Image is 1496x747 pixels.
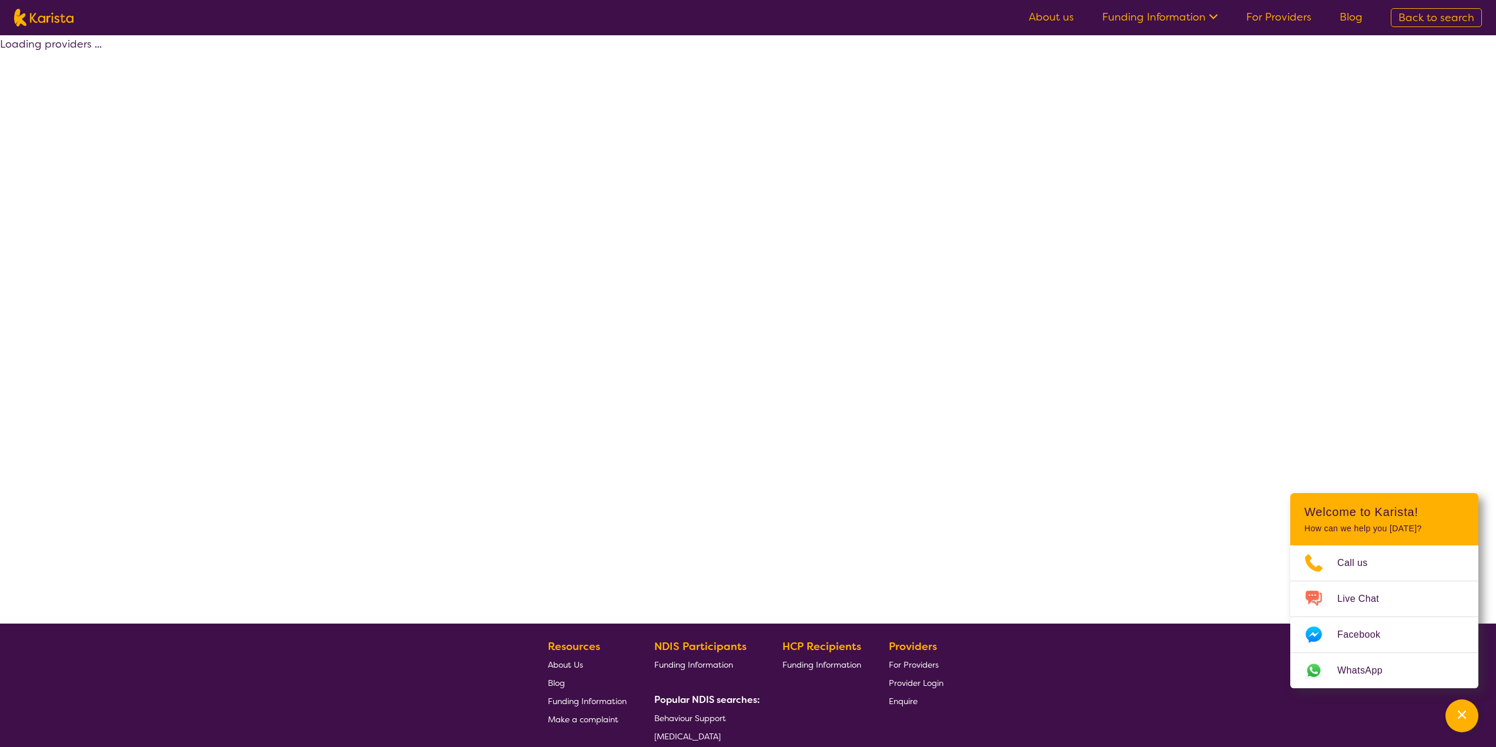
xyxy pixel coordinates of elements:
b: NDIS Participants [654,639,747,654]
a: Blog [548,674,627,692]
a: [MEDICAL_DATA] [654,727,755,745]
ul: Choose channel [1290,545,1478,688]
h2: Welcome to Karista! [1304,505,1464,519]
p: How can we help you [DATE]? [1304,524,1464,534]
b: Resources [548,639,600,654]
span: Blog [548,678,565,688]
span: Facebook [1337,626,1394,644]
a: Provider Login [889,674,943,692]
b: Providers [889,639,937,654]
span: About Us [548,659,583,670]
a: Funding Information [782,655,861,674]
span: Behaviour Support [654,713,726,723]
a: For Providers [1246,10,1311,24]
img: Karista logo [14,9,73,26]
span: Funding Information [654,659,733,670]
span: For Providers [889,659,939,670]
b: HCP Recipients [782,639,861,654]
a: Web link opens in a new tab. [1290,653,1478,688]
a: About us [1029,10,1074,24]
div: Channel Menu [1290,493,1478,688]
a: Funding Information [1102,10,1218,24]
button: Channel Menu [1445,699,1478,732]
a: Enquire [889,692,943,710]
a: Funding Information [654,655,755,674]
span: Funding Information [548,696,627,706]
a: About Us [548,655,627,674]
b: Popular NDIS searches: [654,694,760,706]
a: Back to search [1391,8,1482,27]
span: Enquire [889,696,918,706]
a: Blog [1340,10,1363,24]
span: Live Chat [1337,590,1393,608]
span: Make a complaint [548,714,618,725]
span: Provider Login [889,678,943,688]
a: Funding Information [548,692,627,710]
a: Behaviour Support [654,709,755,727]
a: Make a complaint [548,710,627,728]
span: WhatsApp [1337,662,1397,679]
a: For Providers [889,655,943,674]
span: Back to search [1398,11,1474,25]
span: [MEDICAL_DATA] [654,731,721,742]
span: Call us [1337,554,1382,572]
span: Funding Information [782,659,861,670]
